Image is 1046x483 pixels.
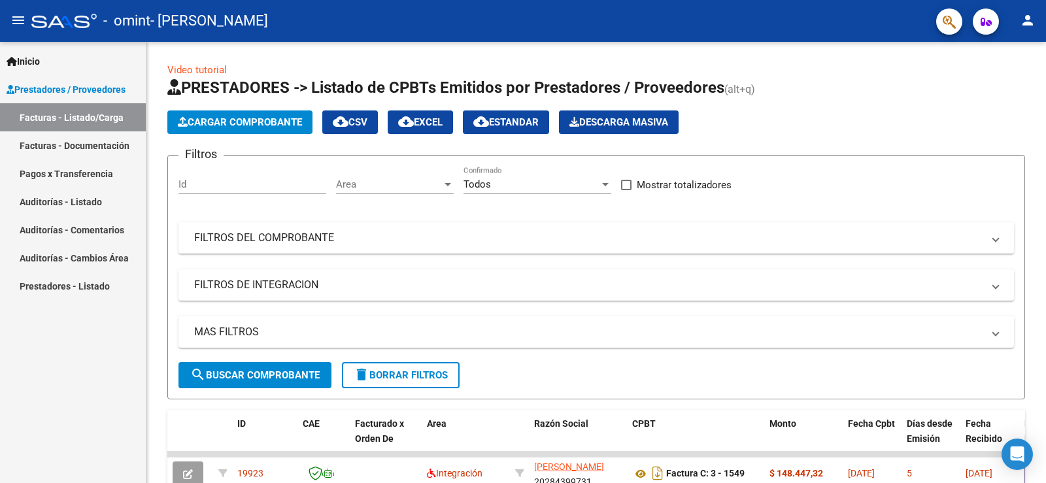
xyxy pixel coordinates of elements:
[637,177,732,193] span: Mostrar totalizadores
[843,410,902,467] datatable-header-cell: Fecha Cpbt
[10,12,26,28] mat-icon: menu
[103,7,150,35] span: - omint
[190,369,320,381] span: Buscar Comprobante
[966,468,992,478] span: [DATE]
[237,418,246,429] span: ID
[724,83,755,95] span: (alt+q)
[150,7,268,35] span: - [PERSON_NAME]
[529,410,627,467] datatable-header-cell: Razón Social
[178,316,1014,348] mat-expansion-panel-header: MAS FILTROS
[848,418,895,429] span: Fecha Cpbt
[190,367,206,382] mat-icon: search
[354,367,369,382] mat-icon: delete
[569,116,668,128] span: Descarga Masiva
[848,468,875,478] span: [DATE]
[178,145,224,163] h3: Filtros
[534,461,604,472] span: [PERSON_NAME]
[194,278,983,292] mat-panel-title: FILTROS DE INTEGRACION
[7,54,40,69] span: Inicio
[194,231,983,245] mat-panel-title: FILTROS DEL COMPROBANTE
[960,410,1019,467] datatable-header-cell: Fecha Recibido
[666,469,745,479] strong: Factura C: 3 - 1549
[907,468,912,478] span: 5
[473,116,539,128] span: Estandar
[237,468,263,478] span: 19923
[167,78,724,97] span: PRESTADORES -> Listado de CPBTs Emitidos por Prestadores / Proveedores
[178,269,1014,301] mat-expansion-panel-header: FILTROS DE INTEGRACION
[907,418,953,444] span: Días desde Emisión
[167,110,312,134] button: Cargar Comprobante
[559,110,679,134] button: Descarga Masiva
[178,116,302,128] span: Cargar Comprobante
[388,110,453,134] button: EXCEL
[194,325,983,339] mat-panel-title: MAS FILTROS
[303,418,320,429] span: CAE
[333,116,367,128] span: CSV
[422,410,510,467] datatable-header-cell: Area
[297,410,350,467] datatable-header-cell: CAE
[1002,439,1033,470] div: Open Intercom Messenger
[7,82,126,97] span: Prestadores / Proveedores
[398,114,414,129] mat-icon: cloud_download
[902,410,960,467] datatable-header-cell: Días desde Emisión
[463,110,549,134] button: Estandar
[167,64,227,76] a: Video tutorial
[232,410,297,467] datatable-header-cell: ID
[322,110,378,134] button: CSV
[632,418,656,429] span: CPBT
[427,418,447,429] span: Area
[769,418,796,429] span: Monto
[427,468,482,478] span: Integración
[342,362,460,388] button: Borrar Filtros
[336,178,442,190] span: Area
[464,178,491,190] span: Todos
[769,468,823,478] strong: $ 148.447,32
[398,116,443,128] span: EXCEL
[559,110,679,134] app-download-masive: Descarga masiva de comprobantes (adjuntos)
[473,114,489,129] mat-icon: cloud_download
[178,362,331,388] button: Buscar Comprobante
[1020,12,1036,28] mat-icon: person
[627,410,764,467] datatable-header-cell: CPBT
[333,114,348,129] mat-icon: cloud_download
[534,418,588,429] span: Razón Social
[764,410,843,467] datatable-header-cell: Monto
[966,418,1002,444] span: Fecha Recibido
[355,418,404,444] span: Facturado x Orden De
[350,410,422,467] datatable-header-cell: Facturado x Orden De
[178,222,1014,254] mat-expansion-panel-header: FILTROS DEL COMPROBANTE
[354,369,448,381] span: Borrar Filtros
